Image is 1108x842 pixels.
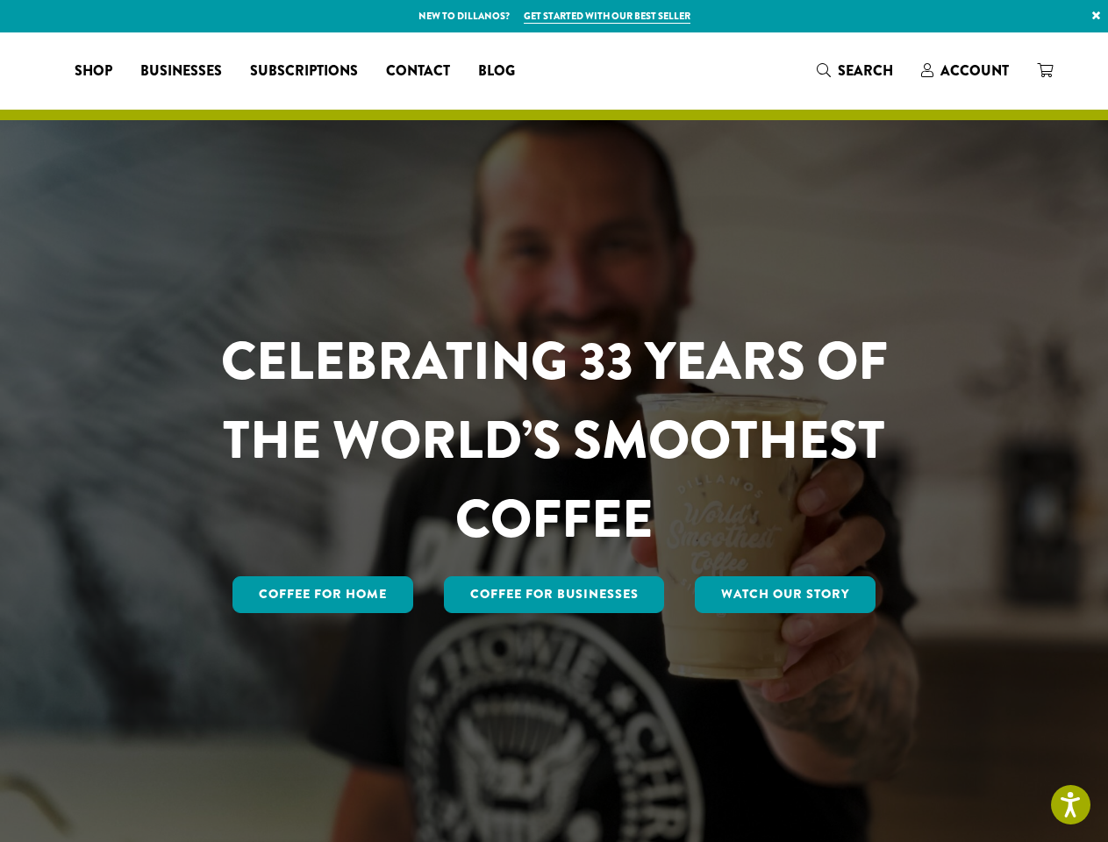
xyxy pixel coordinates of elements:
[386,61,450,82] span: Contact
[250,61,358,82] span: Subscriptions
[695,576,876,613] a: Watch Our Story
[140,61,222,82] span: Businesses
[478,61,515,82] span: Blog
[940,61,1009,81] span: Account
[444,576,665,613] a: Coffee For Businesses
[838,61,893,81] span: Search
[524,9,690,24] a: Get started with our best seller
[61,57,126,85] a: Shop
[75,61,112,82] span: Shop
[169,322,940,559] h1: CELEBRATING 33 YEARS OF THE WORLD’S SMOOTHEST COFFEE
[803,56,907,85] a: Search
[232,576,413,613] a: Coffee for Home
